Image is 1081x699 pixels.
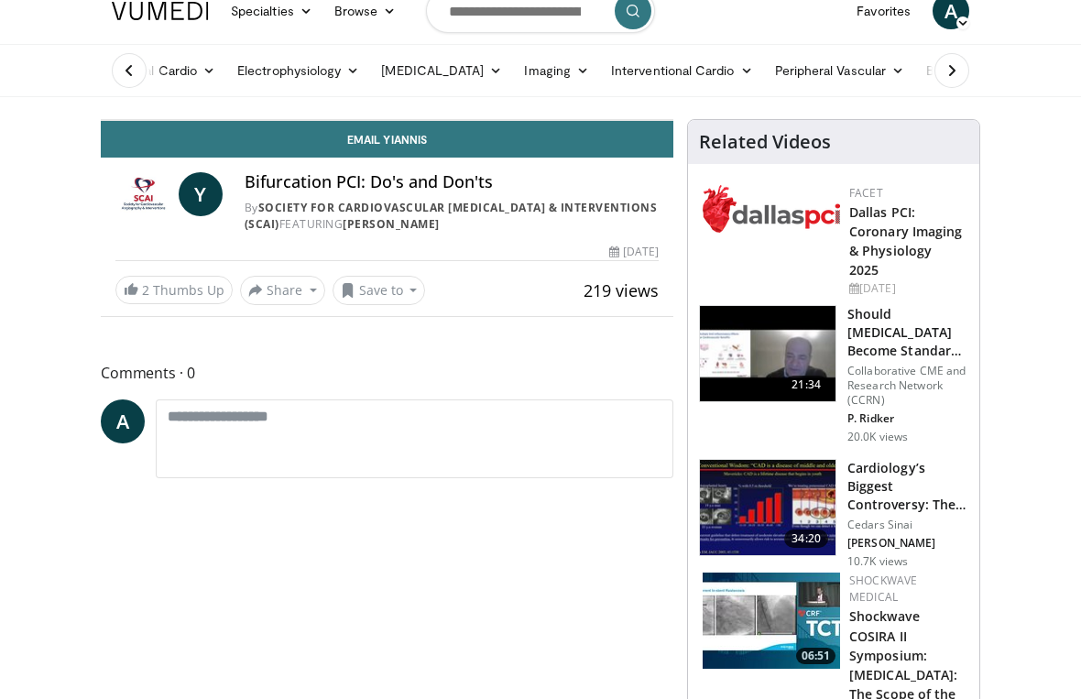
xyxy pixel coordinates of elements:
[703,573,840,669] img: c35ce14a-3a80-4fd3-b91e-c59d4b4f33e6.150x105_q85_crop-smart_upscale.jpg
[115,172,171,216] img: Society for Cardiovascular Angiography & Interventions (SCAI)
[796,648,835,664] span: 06:51
[847,411,968,426] p: P. Ridker
[849,573,918,605] a: Shockwave Medical
[847,364,968,408] p: Collaborative CME and Research Network (CCRN)
[101,361,673,385] span: Comments 0
[849,280,965,297] div: [DATE]
[700,460,835,555] img: d453240d-5894-4336-be61-abca2891f366.150x105_q85_crop-smart_upscale.jpg
[703,573,840,669] a: 06:51
[699,131,831,153] h4: Related Videos
[513,52,600,89] a: Imaging
[600,52,764,89] a: Interventional Cardio
[849,203,963,279] a: Dallas PCI: Coronary Imaging & Physiology 2025
[609,244,659,260] div: [DATE]
[370,52,513,89] a: [MEDICAL_DATA]
[847,459,968,514] h3: Cardiology’s Biggest Controversy: The Lumen or the Wall - the Curiou…
[700,306,835,401] img: eb63832d-2f75-457d-8c1a-bbdc90eb409c.150x105_q85_crop-smart_upscale.jpg
[101,399,145,443] a: A
[101,121,673,158] a: Email Yiannis
[142,281,149,299] span: 2
[847,430,908,444] p: 20.0K views
[245,200,659,233] div: By FEATURING
[333,276,426,305] button: Save to
[847,518,968,532] p: Cedars Sinai
[179,172,223,216] a: Y
[703,185,840,233] img: 939357b5-304e-4393-95de-08c51a3c5e2a.png.150x105_q85_autocrop_double_scale_upscale_version-0.2.png
[847,536,968,551] p: [PERSON_NAME]
[784,376,828,394] span: 21:34
[584,279,659,301] span: 219 views
[343,216,440,232] a: [PERSON_NAME]
[115,276,233,304] a: 2 Thumbs Up
[764,52,915,89] a: Peripheral Vascular
[849,185,883,201] a: FACET
[784,530,828,548] span: 34:20
[847,554,908,569] p: 10.7K views
[245,172,659,192] h4: Bifurcation PCI: Do's and Don'ts
[699,305,968,444] a: 21:34 Should [MEDICAL_DATA] Become Standard Therapy for CAD? Collaborative CME and Research Netwo...
[226,52,370,89] a: Electrophysiology
[112,2,209,20] img: VuMedi Logo
[699,459,968,569] a: 34:20 Cardiology’s Biggest Controversy: The Lumen or the Wall - the Curiou… Cedars Sinai [PERSON_...
[245,200,658,232] a: Society for Cardiovascular [MEDICAL_DATA] & Interventions (SCAI)
[847,305,968,360] h3: Should [MEDICAL_DATA] Become Standard Therapy for CAD?
[915,52,1009,89] a: Business
[240,276,325,305] button: Share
